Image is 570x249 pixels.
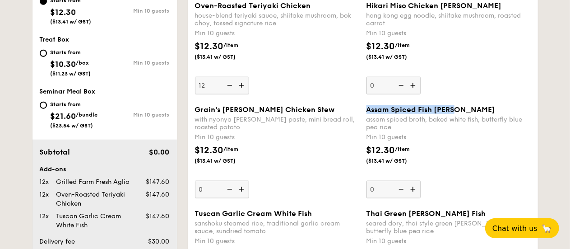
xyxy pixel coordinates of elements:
span: Thai Green [PERSON_NAME] Fish [366,209,486,218]
img: icon-add.58712e84.svg [236,181,249,198]
span: Oven-Roasted Teriyaki Chicken [195,1,311,10]
div: sanshoku steamed rice, traditional garlic cream sauce, sundried tomato [195,220,359,235]
div: Min 10 guests [105,8,170,14]
img: icon-reduce.1d2dbef1.svg [394,77,407,94]
input: Grain's [PERSON_NAME] Chicken Stewwith nyonya [PERSON_NAME] paste, mini bread roll, roasted potat... [195,181,249,198]
span: 🦙 [541,223,552,234]
div: 12x [36,178,52,187]
span: $21.60 [51,111,76,121]
span: Subtotal [40,148,70,156]
span: $147.60 [146,212,169,220]
span: ($11.23 w/ GST) [51,70,91,77]
span: $30.00 [148,238,169,245]
input: Assam Spiced Fish [PERSON_NAME]assam spiced broth, baked white fish, butterfly blue pea riceMin 1... [366,181,421,198]
span: Tuscan Garlic Cream White Fish [195,209,312,218]
div: Min 10 guests [195,133,359,142]
div: Tuscan Garlic Cream White Fish [52,212,134,230]
div: Starts from [51,101,98,108]
span: Chat with us [492,224,538,233]
div: 12x [36,212,52,221]
img: icon-add.58712e84.svg [407,181,421,198]
span: $147.60 [146,178,169,186]
input: Hikari Miso Chicken [PERSON_NAME]hong kong egg noodle, shiitake mushroom, roasted carrotMin 10 gu... [366,77,421,94]
img: icon-add.58712e84.svg [407,77,421,94]
input: Starts from$10.30/box($11.23 w/ GST)Min 10 guests [40,50,47,57]
span: $147.60 [146,191,169,198]
div: assam spiced broth, baked white fish, butterfly blue pea rice [366,116,531,131]
input: Starts from$21.60/bundle($23.54 w/ GST)Min 10 guests [40,102,47,109]
span: Hikari Miso Chicken [PERSON_NAME] [366,1,502,10]
span: $12.30 [195,145,224,156]
span: /bundle [76,112,98,118]
img: icon-reduce.1d2dbef1.svg [222,77,236,94]
div: seared dory, thai style green [PERSON_NAME], butterfly blue pea rice [366,220,531,235]
span: Treat Box [40,36,70,43]
span: $10.30 [51,59,76,69]
input: Oven-Roasted Teriyaki Chickenhouse-blend teriyaki sauce, shiitake mushroom, bok choy, tossed sign... [195,77,249,94]
div: hong kong egg noodle, shiitake mushroom, roasted carrot [366,12,531,27]
span: /item [224,146,239,152]
div: Add-ons [40,165,170,174]
span: Assam Spiced Fish [PERSON_NAME] [366,105,496,114]
span: $12.30 [366,41,395,52]
div: Min 10 guests [195,237,359,246]
div: Min 10 guests [366,133,531,142]
span: ($23.54 w/ GST) [51,122,93,129]
div: Grilled Farm Fresh Aglio [52,178,134,187]
span: ($13.41 w/ GST) [195,157,256,164]
button: Chat with us🦙 [485,218,559,238]
span: /item [224,42,239,48]
div: 12x [36,190,52,199]
span: $0.00 [149,148,169,156]
span: $12.30 [51,7,76,17]
div: Min 10 guests [195,29,359,38]
div: Min 10 guests [366,29,531,38]
span: /item [395,146,410,152]
img: icon-add.58712e84.svg [236,77,249,94]
span: ($13.41 w/ GST) [366,53,428,61]
span: /item [395,42,410,48]
span: Seminar Meal Box [40,88,96,95]
div: Starts from [51,49,91,56]
div: house-blend teriyaki sauce, shiitake mushroom, bok choy, tossed signature rice [195,12,359,27]
span: /box [76,60,89,66]
img: icon-reduce.1d2dbef1.svg [222,181,236,198]
span: ($13.41 w/ GST) [195,53,256,61]
span: Grain's [PERSON_NAME] Chicken Stew [195,105,335,114]
div: with nyonya [PERSON_NAME] paste, mini bread roll, roasted potato [195,116,359,131]
div: Min 10 guests [105,60,170,66]
div: Oven-Roasted Teriyaki Chicken [52,190,134,208]
span: $12.30 [366,145,395,156]
div: Min 10 guests [366,237,531,246]
span: $12.30 [195,41,224,52]
img: icon-reduce.1d2dbef1.svg [394,181,407,198]
span: ($13.41 w/ GST) [366,157,428,164]
span: Delivery fee [40,238,75,245]
span: ($13.41 w/ GST) [51,19,92,25]
div: Min 10 guests [105,112,170,118]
